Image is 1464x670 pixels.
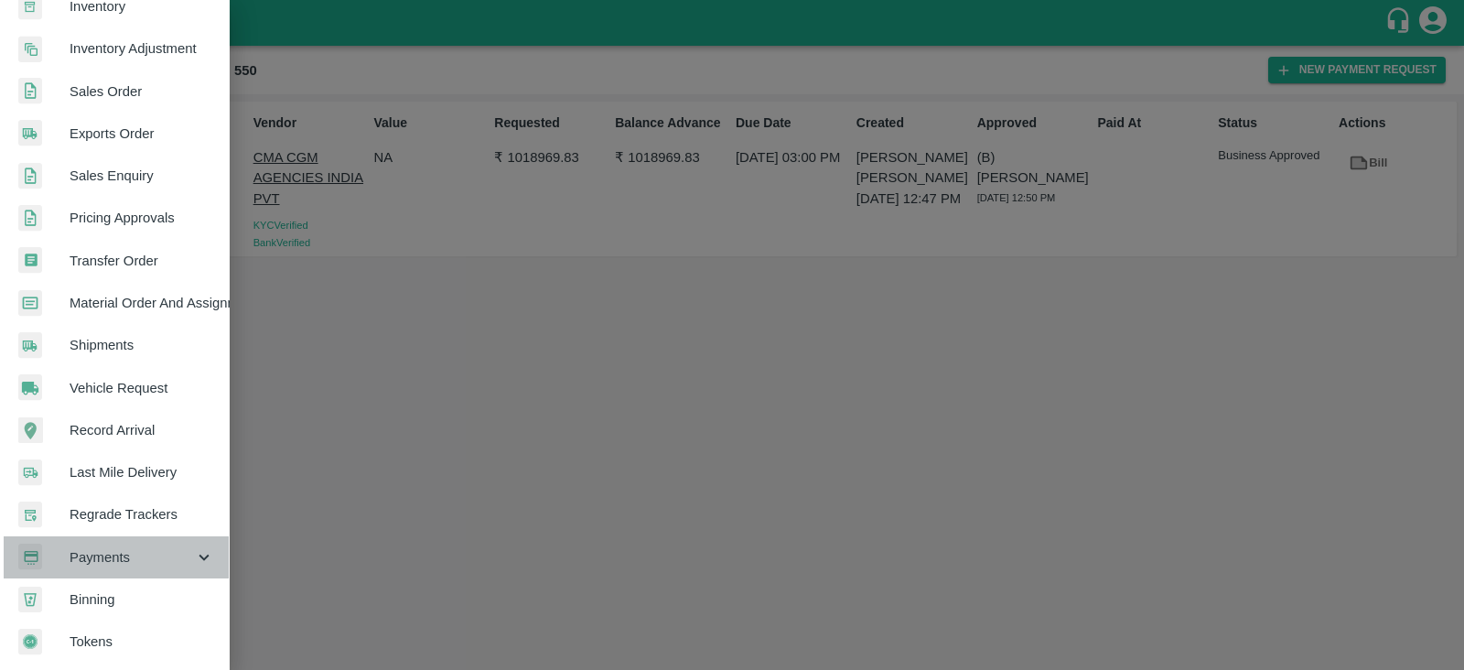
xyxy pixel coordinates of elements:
[18,629,42,655] img: tokens
[18,502,42,528] img: whTracker
[18,247,42,274] img: whTransfer
[70,251,214,271] span: Transfer Order
[70,378,214,398] span: Vehicle Request
[18,587,42,612] img: bin
[18,374,42,401] img: vehicle
[70,589,214,610] span: Binning
[70,632,214,652] span: Tokens
[70,81,214,102] span: Sales Order
[18,290,42,317] img: centralMaterial
[70,547,194,567] span: Payments
[18,459,42,486] img: delivery
[70,335,214,355] span: Shipments
[70,293,214,313] span: Material Order And Assignment
[70,208,214,228] span: Pricing Approvals
[18,163,42,189] img: sales
[70,38,214,59] span: Inventory Adjustment
[70,166,214,186] span: Sales Enquiry
[18,332,42,359] img: shipments
[70,124,214,144] span: Exports Order
[70,504,214,524] span: Regrade Trackers
[18,205,42,232] img: sales
[18,417,43,443] img: recordArrival
[70,462,214,482] span: Last Mile Delivery
[18,78,42,104] img: sales
[70,420,214,440] span: Record Arrival
[18,120,42,146] img: shipments
[18,544,42,570] img: payment
[18,36,42,62] img: inventory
